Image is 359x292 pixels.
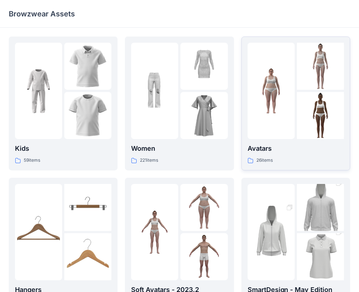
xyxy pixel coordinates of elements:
a: folder 1folder 2folder 3Women221items [125,36,234,170]
img: folder 1 [131,68,178,115]
p: Avatars [248,143,344,154]
img: folder 1 [131,208,178,255]
p: 59 items [24,157,40,164]
img: folder 2 [64,184,111,231]
img: folder 2 [297,43,344,90]
p: 221 items [140,157,158,164]
img: folder 1 [248,197,295,268]
img: folder 1 [15,208,62,255]
img: folder 3 [297,92,344,139]
img: folder 3 [64,92,111,139]
img: folder 2 [180,43,228,90]
a: folder 1folder 2folder 3Avatars26items [241,36,350,170]
img: folder 2 [64,43,111,90]
a: folder 1folder 2folder 3Kids59items [9,36,118,170]
p: Women [131,143,228,154]
p: 26 items [256,157,273,164]
img: folder 2 [180,184,228,231]
img: folder 1 [248,68,295,115]
img: folder 3 [180,92,228,139]
p: Browzwear Assets [9,9,75,19]
img: folder 2 [297,172,344,243]
img: folder 3 [180,233,228,280]
img: folder 1 [15,68,62,115]
img: folder 3 [64,233,111,280]
p: Kids [15,143,111,154]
